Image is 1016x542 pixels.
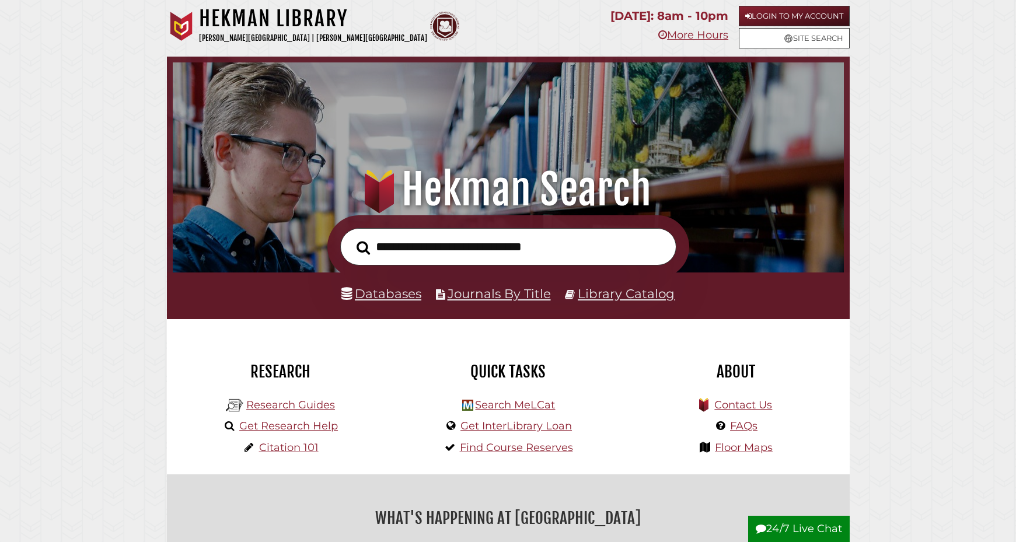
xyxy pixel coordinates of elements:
button: Search [351,237,376,258]
a: More Hours [658,29,728,41]
a: Citation 101 [259,441,319,454]
p: [PERSON_NAME][GEOGRAPHIC_DATA] | [PERSON_NAME][GEOGRAPHIC_DATA] [199,32,427,45]
p: [DATE]: 8am - 10pm [610,6,728,26]
img: Calvin Theological Seminary [430,12,459,41]
a: FAQs [730,419,757,432]
i: Search [357,240,370,255]
a: Find Course Reserves [460,441,573,454]
a: Library Catalog [578,286,675,301]
a: Site Search [739,28,850,48]
h2: Quick Tasks [403,362,613,382]
a: Contact Us [714,398,772,411]
img: Hekman Library Logo [462,400,473,411]
h2: What's Happening at [GEOGRAPHIC_DATA] [176,505,841,531]
h2: About [631,362,841,382]
a: Research Guides [246,398,335,411]
a: Search MeLCat [475,398,555,411]
a: Get InterLibrary Loan [460,419,572,432]
a: Journals By Title [448,286,551,301]
a: Login to My Account [739,6,850,26]
h2: Research [176,362,386,382]
img: Calvin University [167,12,196,41]
h1: Hekman Search [188,164,829,215]
a: Databases [341,286,421,301]
a: Floor Maps [715,441,773,454]
h1: Hekman Library [199,6,427,32]
a: Get Research Help [239,419,338,432]
img: Hekman Library Logo [226,397,243,414]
